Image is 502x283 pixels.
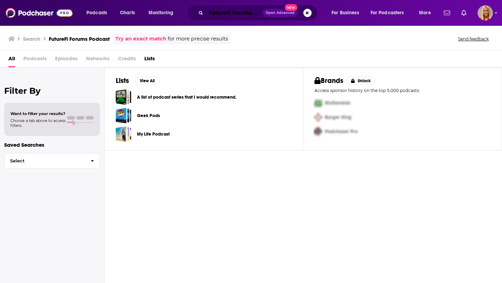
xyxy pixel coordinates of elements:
button: open menu [82,7,116,18]
span: Monitoring [149,8,173,18]
span: Choose a tab above to access filters. [10,118,66,128]
span: Logged in as KymberleeBolden [478,5,493,21]
h2: Lists [116,76,129,85]
p: Access sponsor history on the top 5,000 podcasts. [314,88,490,93]
p: Saved Searches [4,141,100,148]
div: Domain Overview [26,41,62,46]
span: Want to filter your results? [10,111,66,116]
img: Third Pro Logo [312,124,325,139]
img: website_grey.svg [11,18,17,24]
span: New [285,4,297,11]
span: McDonalds [325,100,350,106]
span: For Business [332,8,359,18]
input: Search podcasts, credits, & more... [206,7,263,18]
button: open menu [144,7,182,18]
a: My Life Podcast [116,126,131,142]
button: open menu [366,7,414,18]
div: Keywords by Traffic [77,41,117,46]
button: Select [4,153,100,169]
button: Open AdvancedNew [263,9,298,17]
img: Second Pro Logo [312,110,325,124]
a: Geek Pods [116,108,131,123]
span: Burger King [325,114,351,120]
h3: FutureFi Forums Podcast [49,36,110,42]
a: Show notifications dropdown [458,7,469,19]
button: Show profile menu [478,5,493,21]
span: Podchaser Pro [325,129,358,135]
img: User Profile [478,5,493,21]
img: Podchaser - Follow, Share and Rate Podcasts [6,6,73,20]
div: Domain: [DOMAIN_NAME] [18,18,77,24]
span: For Podcasters [371,8,404,18]
h3: Search [23,36,40,42]
button: Send feedback [456,36,491,42]
a: A list of podcast series that I would recommend. [116,89,131,105]
span: Select [5,159,85,163]
a: Try an exact match [115,35,166,43]
span: Credits [118,53,136,67]
a: Charts [115,7,139,18]
img: tab_domain_overview_orange.svg [19,40,24,46]
h2: Brands [314,76,343,85]
a: Lists [144,53,155,67]
h2: Filter By [4,86,100,96]
span: More [419,8,431,18]
a: Geek Pods [137,112,160,120]
span: Networks [86,53,109,67]
a: Show notifications dropdown [441,7,453,19]
a: A list of podcast series that I would recommend. [137,93,236,101]
span: Podcasts [23,53,47,67]
button: View All [135,77,160,85]
span: Open Advanced [266,11,295,15]
img: tab_keywords_by_traffic_grey.svg [69,40,75,46]
button: open menu [327,7,368,18]
button: open menu [414,7,440,18]
img: First Pro Logo [312,96,325,110]
span: Podcasts [86,8,107,18]
img: logo_orange.svg [11,11,17,17]
button: Unlock [346,77,376,85]
span: Charts [120,8,135,18]
a: My Life Podcast [137,130,170,138]
a: All [8,53,15,67]
a: ListsView All [116,76,160,85]
span: Episodes [55,53,78,67]
span: for more precise results [168,35,228,43]
div: Search podcasts, credits, & more... [193,5,324,21]
div: v 4.0.25 [20,11,34,17]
